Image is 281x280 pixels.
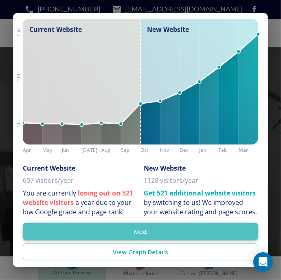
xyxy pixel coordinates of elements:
[121,146,140,154] h6: Sep
[144,164,186,173] h6: New Website
[253,252,273,272] div: Open Intercom Messenger
[160,146,180,154] h6: Nov
[219,146,239,154] h6: Feb
[200,146,219,154] h6: Jan
[23,243,258,260] a: View Graph Details
[144,176,198,185] p: 1128 visitors/year
[180,146,199,154] h6: Dec
[23,146,42,154] h6: Apr
[23,176,74,185] p: 607 visitors/year
[144,198,257,216] div: We improved your website rating and page scores.
[23,189,137,217] p: You are currently a year due to your low Google grade and page rank!
[23,164,75,173] h6: Current Website
[62,146,81,154] h6: Jun
[144,189,256,198] strong: Get 521 additional website visitors
[101,146,121,154] h6: Aug
[82,146,101,154] h6: [DATE]
[144,189,258,217] p: by switching to us!
[23,189,133,207] strong: losing out on 521 website visitors
[140,146,160,154] h6: Oct
[23,223,258,240] button: Next
[239,146,258,154] h6: Mar
[42,146,62,154] h6: May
